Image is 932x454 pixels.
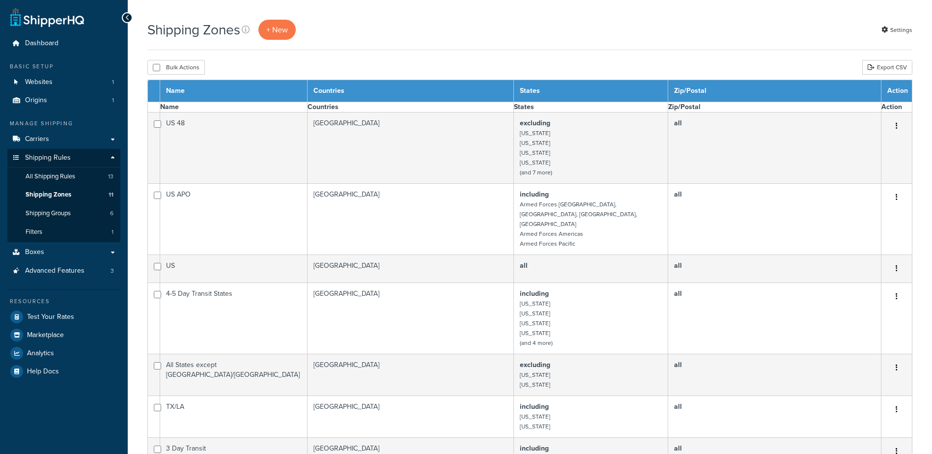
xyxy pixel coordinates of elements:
b: excluding [520,360,550,370]
span: Boxes [25,248,44,256]
td: US 48 [160,113,308,184]
small: [US_STATE] [520,158,550,167]
small: (and 4 more) [520,339,553,347]
span: Shipping Groups [26,209,71,218]
a: Export CSV [862,60,912,75]
td: 4-5 Day Transit States [160,283,308,354]
th: Countries [308,102,513,113]
small: [US_STATE] [520,422,550,431]
small: [US_STATE] [520,299,550,308]
a: + New [258,20,296,40]
small: Armed Forces Americas [520,229,583,238]
a: Shipping Zones 11 [7,186,120,204]
small: [US_STATE] [520,129,550,138]
a: Help Docs [7,363,120,380]
li: Websites [7,73,120,91]
th: Zip/Postal [668,80,881,102]
span: 1 [112,78,114,86]
td: [GEOGRAPHIC_DATA] [308,184,513,255]
small: [US_STATE] [520,412,550,421]
small: [US_STATE] [520,309,550,318]
span: Marketplace [27,331,64,340]
a: Shipping Rules [7,149,120,167]
td: TX/LA [160,396,308,438]
td: [GEOGRAPHIC_DATA] [308,354,513,396]
th: States [513,102,668,113]
td: All States except [GEOGRAPHIC_DATA]/[GEOGRAPHIC_DATA] [160,354,308,396]
b: all [674,118,682,128]
span: Shipping Zones [26,191,71,199]
b: all [674,288,682,299]
th: States [513,80,668,102]
th: Zip/Postal [668,102,881,113]
a: Analytics [7,344,120,362]
span: Filters [26,228,42,236]
b: all [674,189,682,199]
span: 3 [111,267,114,275]
a: Advanced Features 3 [7,262,120,280]
span: Help Docs [27,368,59,376]
td: US APO [160,184,308,255]
li: Origins [7,91,120,110]
span: All Shipping Rules [26,172,75,181]
a: Test Your Rates [7,308,120,326]
a: Dashboard [7,34,120,53]
h1: Shipping Zones [147,20,240,39]
span: 1 [112,96,114,105]
li: Marketplace [7,326,120,344]
span: 11 [109,191,113,199]
span: Origins [25,96,47,105]
a: Boxes [7,243,120,261]
li: Shipping Rules [7,149,120,242]
small: [US_STATE] [520,370,550,379]
td: [GEOGRAPHIC_DATA] [308,113,513,184]
td: [GEOGRAPHIC_DATA] [308,255,513,283]
li: Filters [7,223,120,241]
a: Shipping Groups 6 [7,204,120,223]
a: Settings [881,23,912,37]
th: Action [881,102,912,113]
b: including [520,288,549,299]
li: Advanced Features [7,262,120,280]
b: including [520,189,549,199]
b: including [520,401,549,412]
span: Advanced Features [25,267,85,275]
small: [US_STATE] [520,329,550,338]
span: 6 [110,209,113,218]
span: Carriers [25,135,49,143]
b: all [674,260,682,271]
th: Name [160,80,308,102]
small: [US_STATE] [520,319,550,328]
small: (and 7 more) [520,168,552,177]
small: Armed Forces [GEOGRAPHIC_DATA], [GEOGRAPHIC_DATA], [GEOGRAPHIC_DATA], [GEOGRAPHIC_DATA] [520,200,637,228]
th: Action [881,80,912,102]
span: 1 [112,228,113,236]
li: All Shipping Rules [7,168,120,186]
div: Manage Shipping [7,119,120,128]
th: Name [160,102,308,113]
small: [US_STATE] [520,148,550,157]
span: Dashboard [25,39,58,48]
small: Armed Forces Pacific [520,239,575,248]
b: all [520,260,528,271]
small: [US_STATE] [520,380,550,389]
span: Websites [25,78,53,86]
a: Origins 1 [7,91,120,110]
small: [US_STATE] [520,139,550,147]
div: Basic Setup [7,62,120,71]
td: [GEOGRAPHIC_DATA] [308,396,513,438]
b: all [674,443,682,454]
a: All Shipping Rules 13 [7,168,120,186]
li: Shipping Groups [7,204,120,223]
span: Test Your Rates [27,313,74,321]
a: Websites 1 [7,73,120,91]
button: Bulk Actions [147,60,205,75]
span: + New [266,24,288,35]
div: Resources [7,297,120,306]
li: Shipping Zones [7,186,120,204]
li: Carriers [7,130,120,148]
